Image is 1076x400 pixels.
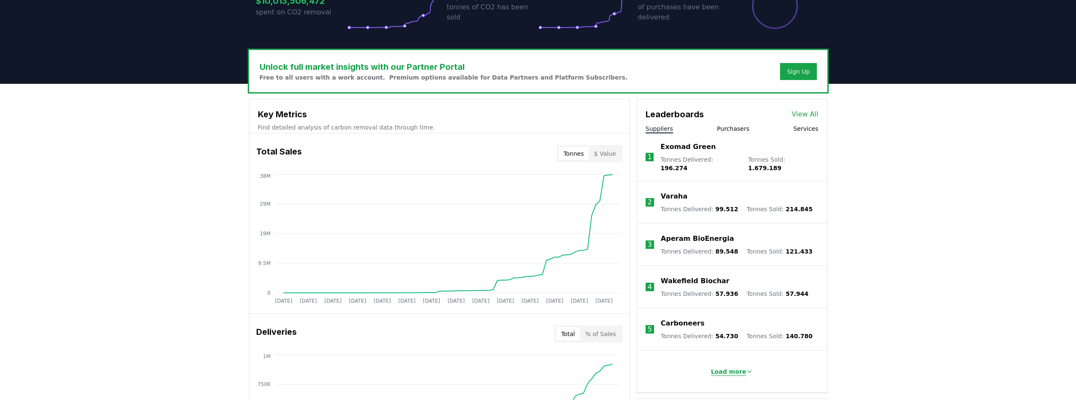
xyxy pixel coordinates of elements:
button: Purchasers [717,124,750,133]
p: Tonnes Delivered : [661,332,738,340]
p: spent on CO2 removal [256,7,347,17]
p: Find detailed analysis of carbon removal data through time. [258,123,621,132]
button: Load more [704,363,760,380]
tspan: [DATE] [398,298,416,304]
a: View All [792,109,819,119]
h3: Leaderboards [646,108,704,121]
tspan: 9.5M [258,260,270,266]
h3: Total Sales [256,145,302,162]
tspan: 0 [267,290,271,296]
span: 57.936 [715,290,738,297]
tspan: [DATE] [447,298,465,304]
p: 1 [647,152,652,162]
span: 89.548 [715,248,738,255]
p: Tonnes Delivered : [661,205,738,213]
tspan: [DATE] [423,298,440,304]
button: Services [793,124,818,133]
a: Carboneers [661,318,704,328]
h3: Unlock full market insights with our Partner Portal [260,61,628,73]
tspan: [DATE] [497,298,514,304]
p: Tonnes Delivered : [661,247,738,256]
button: % of Sales [580,327,621,341]
tspan: [DATE] [472,298,489,304]
button: $ Value [589,147,621,160]
p: Tonnes Sold : [747,290,808,298]
tspan: [DATE] [571,298,588,304]
tspan: [DATE] [595,298,613,304]
p: 2 [648,197,652,207]
button: Tonnes [559,147,589,160]
button: Suppliers [646,124,673,133]
tspan: [DATE] [521,298,539,304]
p: Free to all users with a work account. Premium options available for Data Partners and Platform S... [260,73,628,82]
span: 214.845 [786,206,813,212]
p: Tonnes Sold : [747,247,813,256]
tspan: [DATE] [275,298,292,304]
p: 3 [648,240,652,250]
tspan: [DATE] [299,298,317,304]
tspan: 1M [263,353,271,359]
p: Tonnes Sold : [748,155,818,172]
h3: Deliveries [256,326,297,342]
span: 54.730 [715,333,738,339]
p: Tonnes Sold : [747,332,813,340]
tspan: [DATE] [546,298,563,304]
button: Total [556,327,580,341]
p: Tonnes Delivered : [660,155,739,172]
span: 99.512 [715,206,738,212]
span: 140.780 [786,333,813,339]
p: 4 [648,282,652,292]
tspan: 38M [260,173,271,179]
tspan: 750K [257,381,271,387]
span: 57.944 [786,290,808,297]
tspan: 29M [260,201,271,207]
p: of purchases have been delivered [638,2,729,22]
span: 1.679.189 [748,165,781,171]
a: Wakefield Biochar [661,276,729,286]
tspan: 19M [260,231,271,237]
p: 5 [648,324,652,334]
a: Aperam BioEnergia [661,234,734,244]
p: Load more [711,367,746,376]
a: Exomad Green [660,142,716,152]
a: Sign Up [787,67,810,76]
span: 121.433 [786,248,813,255]
h3: Key Metrics [258,108,621,121]
tspan: [DATE] [349,298,366,304]
a: Varaha [661,191,687,201]
button: Sign Up [780,63,816,80]
p: tonnes of CO2 has been sold [447,2,538,22]
tspan: [DATE] [324,298,342,304]
tspan: [DATE] [373,298,391,304]
p: Tonnes Delivered : [661,290,738,298]
p: Tonnes Sold : [747,205,813,213]
span: 196.274 [660,165,687,171]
